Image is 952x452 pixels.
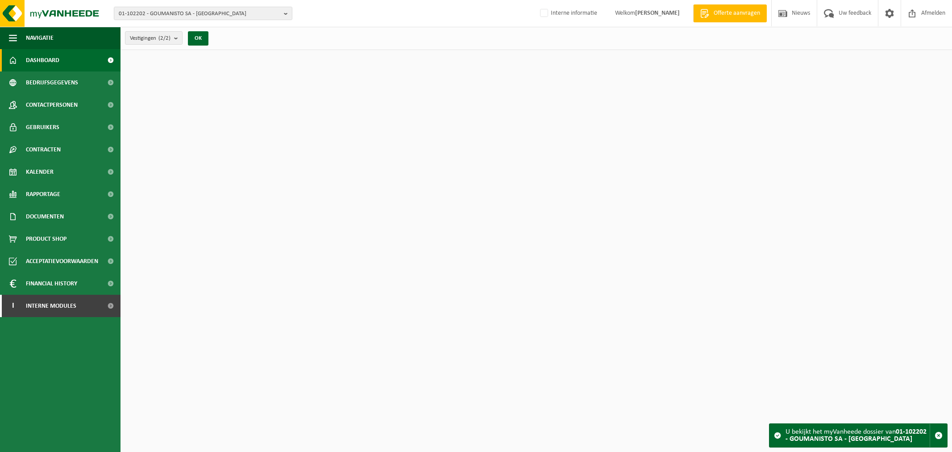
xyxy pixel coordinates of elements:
[26,116,59,138] span: Gebruikers
[158,35,170,41] count: (2/2)
[693,4,767,22] a: Offerte aanvragen
[9,295,17,317] span: I
[711,9,762,18] span: Offerte aanvragen
[125,31,183,45] button: Vestigingen(2/2)
[26,161,54,183] span: Kalender
[635,10,680,17] strong: [PERSON_NAME]
[538,7,597,20] label: Interne informatie
[26,295,76,317] span: Interne modules
[26,250,98,272] span: Acceptatievoorwaarden
[786,424,930,447] div: U bekijkt het myVanheede dossier van
[26,272,77,295] span: Financial History
[130,32,170,45] span: Vestigingen
[119,7,280,21] span: 01-102202 - GOUMANISTO SA - [GEOGRAPHIC_DATA]
[26,49,59,71] span: Dashboard
[26,71,78,94] span: Bedrijfsgegevens
[26,205,64,228] span: Documenten
[786,428,927,443] strong: 01-102202 - GOUMANISTO SA - [GEOGRAPHIC_DATA]
[26,138,61,161] span: Contracten
[26,228,67,250] span: Product Shop
[114,7,292,20] button: 01-102202 - GOUMANISTO SA - [GEOGRAPHIC_DATA]
[26,27,54,49] span: Navigatie
[26,94,78,116] span: Contactpersonen
[26,183,60,205] span: Rapportage
[188,31,208,46] button: OK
